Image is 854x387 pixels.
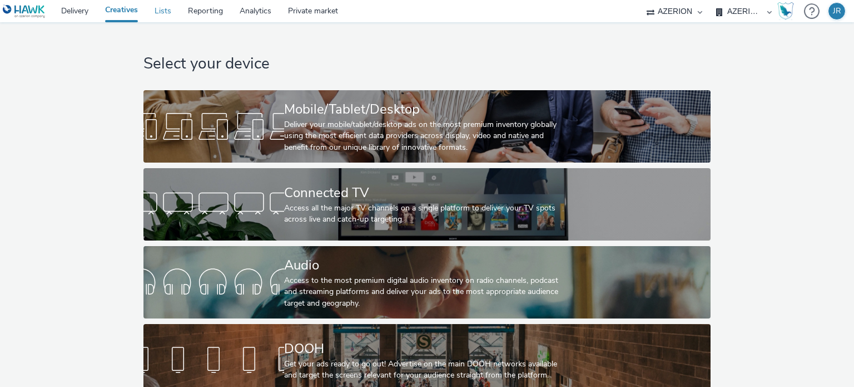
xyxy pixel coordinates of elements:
div: Deliver your mobile/tablet/desktop ads on the most premium inventory globally using the most effi... [284,119,565,153]
img: undefined Logo [3,4,46,18]
div: JR [833,3,841,19]
a: Hawk Academy [777,2,798,20]
img: Hawk Academy [777,2,794,20]
div: DOOH [284,339,565,359]
div: Get your ads ready to go out! Advertise on the main DOOH networks available and target the screen... [284,359,565,381]
h1: Select your device [143,53,710,75]
a: Mobile/Tablet/DesktopDeliver your mobile/tablet/desktop ads on the most premium inventory globall... [143,90,710,163]
div: Connected TV [284,183,565,203]
div: Access to the most premium digital audio inventory on radio channels, podcast and streaming platf... [284,275,565,309]
div: Mobile/Tablet/Desktop [284,100,565,119]
div: Audio [284,256,565,275]
a: Connected TVAccess all the major TV channels on a single platform to deliver your TV spots across... [143,168,710,241]
a: AudioAccess to the most premium digital audio inventory on radio channels, podcast and streaming ... [143,246,710,319]
div: Access all the major TV channels on a single platform to deliver your TV spots across live and ca... [284,203,565,226]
